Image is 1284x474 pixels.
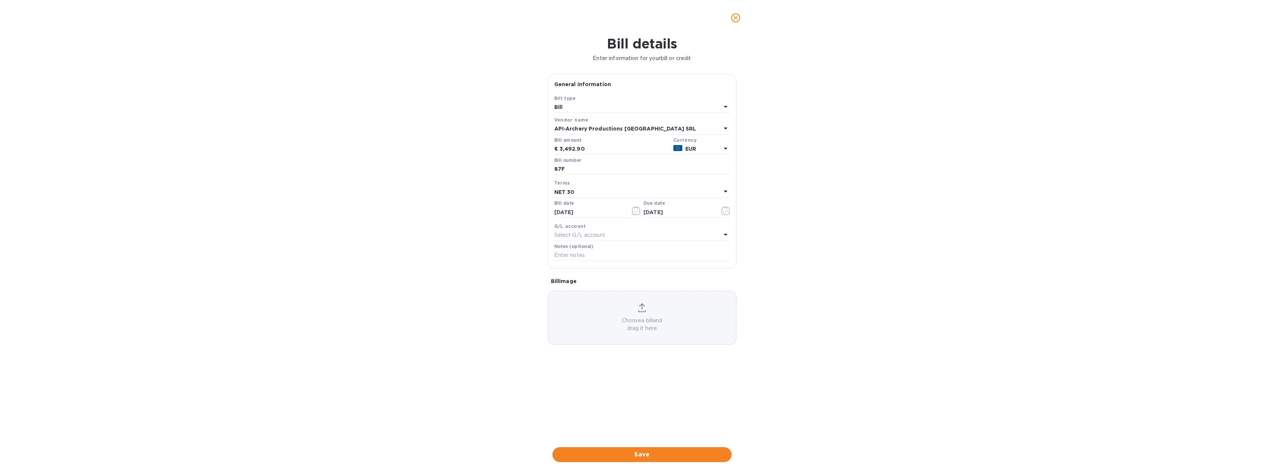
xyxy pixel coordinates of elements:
[554,81,611,87] b: General information
[554,180,570,186] b: Terms
[554,126,696,132] b: API-Archery Productions [GEOGRAPHIC_DATA] SRL
[6,36,1278,51] h1: Bill details
[554,189,575,195] b: NET 30
[554,138,581,142] label: Bill amount
[727,9,745,27] button: close
[673,137,696,143] b: Currency
[558,450,726,459] span: Save
[6,54,1278,62] p: Enter information for your bill or credit
[554,223,586,229] b: G/L account
[554,250,730,261] input: Enter notes
[554,144,560,155] div: €
[643,201,665,206] label: Due date
[554,201,574,206] label: Bill date
[554,117,589,123] b: Vendor name
[554,231,605,239] p: Select G/L account
[685,146,696,152] b: EUR
[643,207,714,218] input: Due date
[554,95,576,101] b: Bill type
[554,104,563,110] b: Bill
[560,144,670,155] input: € Enter bill amount
[554,244,593,249] label: Notes (optional)
[552,447,732,462] button: Save
[554,207,625,218] input: Select date
[551,277,733,285] p: Bill image
[554,158,581,163] label: Bill number
[554,164,730,175] input: Enter bill number
[548,317,736,332] p: Choose a bill and drag it here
